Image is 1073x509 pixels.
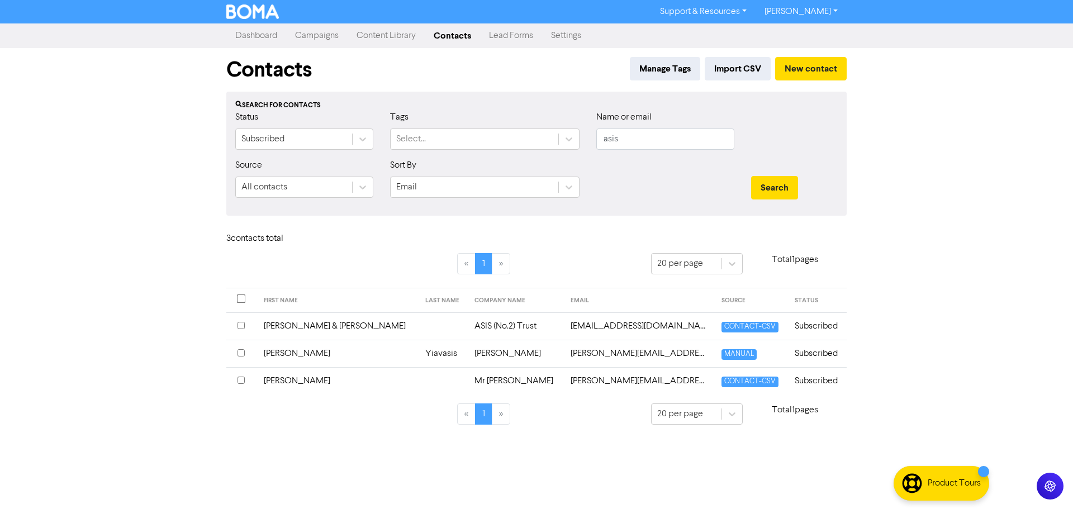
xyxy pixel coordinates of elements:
[756,3,847,21] a: [PERSON_NAME]
[542,25,590,47] a: Settings
[651,3,756,21] a: Support & Resources
[235,159,262,172] label: Source
[564,312,715,340] td: andrewandiwona@gmail.com
[226,234,316,244] h6: 3 contact s total
[564,340,715,367] td: chris.yiavasis@redcoats.co.nz
[226,25,286,47] a: Dashboard
[721,322,778,332] span: CONTACT-CSV
[241,180,287,194] div: All contacts
[630,57,700,80] button: Manage Tags
[348,25,425,47] a: Content Library
[468,312,563,340] td: ASIS (No.2) Trust
[425,25,480,47] a: Contacts
[468,340,563,367] td: [PERSON_NAME]
[788,288,847,313] th: STATUS
[480,25,542,47] a: Lead Forms
[743,403,847,417] p: Total 1 pages
[226,4,279,19] img: BOMA Logo
[257,288,419,313] th: FIRST NAME
[235,101,838,111] div: Search for contacts
[257,367,419,394] td: [PERSON_NAME]
[715,288,788,313] th: SOURCE
[468,288,563,313] th: COMPANY NAME
[657,407,703,421] div: 20 per page
[596,111,652,124] label: Name or email
[788,312,847,340] td: Subscribed
[257,340,419,367] td: [PERSON_NAME]
[390,159,416,172] label: Sort By
[1017,455,1073,509] iframe: Chat Widget
[241,132,284,146] div: Subscribed
[657,257,703,270] div: 20 per page
[564,288,715,313] th: EMAIL
[705,57,771,80] button: Import CSV
[468,367,563,394] td: Mr [PERSON_NAME]
[721,377,778,387] span: CONTACT-CSV
[257,312,419,340] td: [PERSON_NAME] & [PERSON_NAME]
[751,176,798,199] button: Search
[788,367,847,394] td: Subscribed
[788,340,847,367] td: Subscribed
[235,111,258,124] label: Status
[286,25,348,47] a: Campaigns
[396,132,426,146] div: Select...
[390,111,409,124] label: Tags
[226,57,312,83] h1: Contacts
[721,349,757,360] span: MANUAL
[743,253,847,267] p: Total 1 pages
[419,340,468,367] td: Yiavasis
[775,57,847,80] button: New contact
[475,403,492,425] a: Page 1 is your current page
[475,253,492,274] a: Page 1 is your current page
[396,180,417,194] div: Email
[419,288,468,313] th: LAST NAME
[564,367,715,394] td: chris.y@loweandco.nz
